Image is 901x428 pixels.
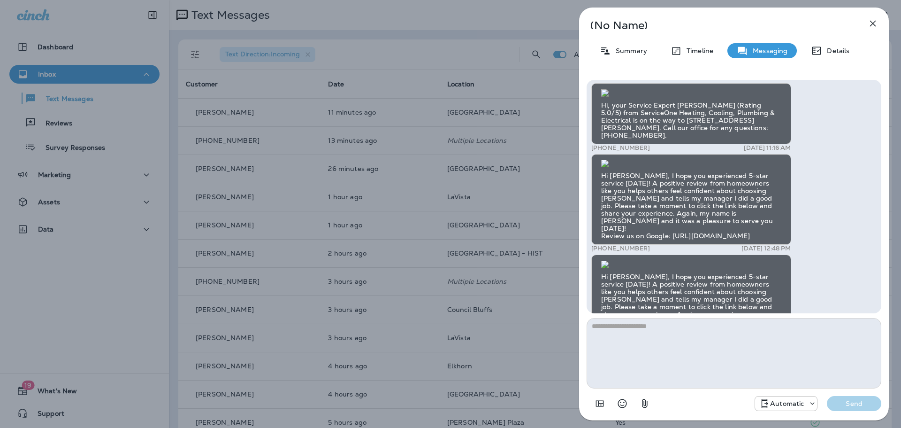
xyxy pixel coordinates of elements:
[770,400,804,407] p: Automatic
[591,255,791,346] div: Hi [PERSON_NAME], I hope you experienced 5-star service [DATE]! A positive review from homeowners...
[591,83,791,144] div: Hi, your Service Expert [PERSON_NAME] (Rating 5.0/5) from ServiceOne Heating, Cooling, Plumbing &...
[822,47,849,54] p: Details
[613,394,632,413] button: Select an emoji
[590,22,847,29] p: (No Name)
[744,144,791,152] p: [DATE] 11:16 AM
[591,154,791,245] div: Hi [PERSON_NAME], I hope you experienced 5-star service [DATE]! A positive review from homeowners...
[748,47,787,54] p: Messaging
[591,144,650,152] p: [PHONE_NUMBER]
[682,47,713,54] p: Timeline
[601,160,609,167] img: twilio-download
[611,47,647,54] p: Summary
[591,245,650,252] p: [PHONE_NUMBER]
[601,261,609,268] img: twilio-download
[741,245,791,252] p: [DATE] 12:48 PM
[590,394,609,413] button: Add in a premade template
[601,89,609,97] img: twilio-download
